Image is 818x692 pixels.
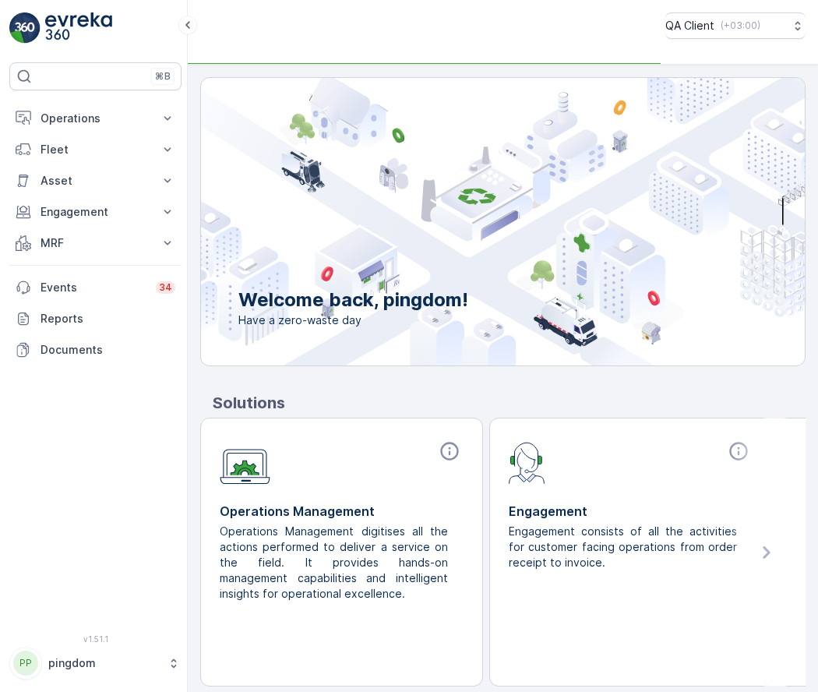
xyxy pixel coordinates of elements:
button: MRF [9,228,182,259]
button: Fleet [9,134,182,165]
a: Reports [9,303,182,334]
p: ( +03:00 ) [721,19,760,32]
p: Operations Management digitises all the actions performed to deliver a service on the field. It p... [220,524,451,602]
span: Have a zero-waste day [238,312,468,328]
p: Documents [41,342,175,358]
p: Engagement [41,204,150,220]
img: city illustration [131,78,805,365]
p: Engagement [509,502,753,521]
div: PP [13,651,38,676]
p: MRF [41,235,150,251]
button: PPpingdom [9,647,182,680]
p: pingdom [48,655,160,671]
button: Asset [9,165,182,196]
p: Reports [41,311,175,327]
a: Events34 [9,272,182,303]
p: Welcome back, pingdom! [238,288,468,312]
p: Solutions [213,391,806,415]
p: Operations Management [220,502,464,521]
p: Asset [41,173,150,189]
button: QA Client(+03:00) [665,12,806,39]
p: Operations [41,111,150,126]
p: 34 [159,281,172,294]
img: module-icon [220,440,270,485]
img: module-icon [509,440,545,484]
img: logo_light-DOdMpM7g.png [45,12,112,44]
a: Documents [9,334,182,365]
p: ⌘B [155,70,171,83]
p: Fleet [41,142,150,157]
p: Engagement consists of all the activities for customer facing operations from order receipt to in... [509,524,740,570]
p: Events [41,280,146,295]
span: v 1.51.1 [9,634,182,644]
img: logo [9,12,41,44]
button: Operations [9,103,182,134]
button: Engagement [9,196,182,228]
p: QA Client [665,18,714,34]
